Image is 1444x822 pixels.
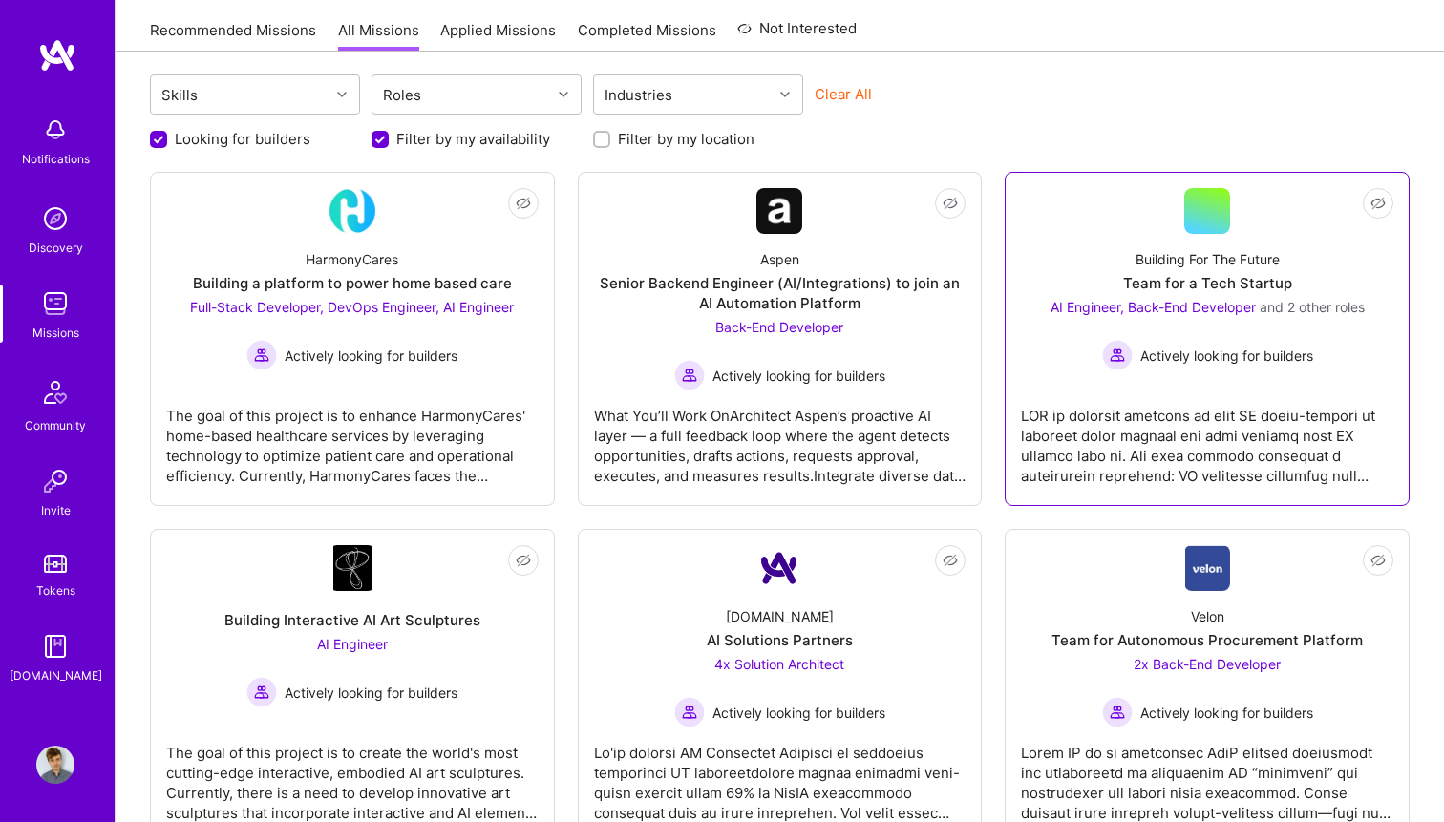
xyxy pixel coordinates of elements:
[1191,606,1224,626] div: Velon
[285,683,457,703] span: Actively looking for builders
[618,129,754,149] label: Filter by my location
[1370,196,1386,211] i: icon EyeClosed
[1140,703,1313,723] span: Actively looking for builders
[516,196,531,211] i: icon EyeClosed
[726,606,834,626] div: [DOMAIN_NAME]
[32,369,78,415] img: Community
[674,360,705,390] img: Actively looking for builders
[594,390,966,486] div: What You’ll Work OnArchitect Aspen’s proactive AI layer — a full feedback loop where the agent de...
[190,299,514,315] span: Full-Stack Developer, DevOps Engineer, AI Engineer
[578,20,716,52] a: Completed Missions
[1051,299,1256,315] span: AI Engineer, Back-End Developer
[36,200,74,238] img: discovery
[712,366,885,386] span: Actively looking for builders
[166,390,539,486] div: The goal of this project is to enhance HarmonyCares' home-based healthcare services by leveraging...
[1370,553,1386,568] i: icon EyeClosed
[306,249,398,269] div: HarmonyCares
[756,188,802,234] img: Company Logo
[378,81,426,109] div: Roles
[157,81,202,109] div: Skills
[150,20,316,52] a: Recommended Missions
[594,188,966,490] a: Company LogoAspenSenior Backend Engineer (AI/Integrations) to join an AI Automation PlatformBack-...
[1185,545,1230,591] img: Company Logo
[1021,390,1393,486] div: LOR ip dolorsit ametcons ad elit SE doeiu-tempori ut laboreet dolor magnaal eni admi veniamq nost...
[516,553,531,568] i: icon EyeClosed
[36,462,74,500] img: Invite
[600,81,677,109] div: Industries
[32,323,79,343] div: Missions
[815,84,872,104] button: Clear All
[760,249,799,269] div: Aspen
[1134,656,1281,672] span: 2x Back-End Developer
[338,20,419,52] a: All Missions
[715,319,843,335] span: Back-End Developer
[1102,340,1133,370] img: Actively looking for builders
[674,697,705,727] img: Actively looking for builders
[32,746,79,784] a: User Avatar
[36,285,74,323] img: teamwork
[337,90,347,99] i: icon Chevron
[396,129,550,149] label: Filter by my availability
[712,703,885,723] span: Actively looking for builders
[36,746,74,784] img: User Avatar
[166,188,539,490] a: Company LogoHarmonyCaresBuilding a platform to power home based careFull-Stack Developer, DevOps ...
[224,610,480,630] div: Building Interactive AI Art Sculptures
[29,238,83,258] div: Discovery
[25,415,86,435] div: Community
[285,346,457,366] span: Actively looking for builders
[38,38,76,73] img: logo
[440,20,556,52] a: Applied Missions
[1140,346,1313,366] span: Actively looking for builders
[756,545,802,591] img: Company Logo
[707,630,853,650] div: AI Solutions Partners
[36,627,74,665] img: guide book
[1051,630,1363,650] div: Team for Autonomous Procurement Platform
[1136,249,1280,269] div: Building For The Future
[1021,188,1393,490] a: Building For The FutureTeam for a Tech StartupAI Engineer, Back-End Developer and 2 other rolesAc...
[36,580,75,601] div: Tokens
[317,636,388,652] span: AI Engineer
[41,500,71,520] div: Invite
[737,17,857,52] a: Not Interested
[36,111,74,149] img: bell
[943,553,958,568] i: icon EyeClosed
[1102,697,1133,727] img: Actively looking for builders
[175,129,310,149] label: Looking for builders
[193,273,512,293] div: Building a platform to power home based care
[943,196,958,211] i: icon EyeClosed
[44,555,67,573] img: tokens
[246,677,277,707] img: Actively looking for builders
[246,340,277,370] img: Actively looking for builders
[1260,299,1365,315] span: and 2 other roles
[10,665,102,685] div: [DOMAIN_NAME]
[22,149,90,169] div: Notifications
[329,188,375,234] img: Company Logo
[559,90,568,99] i: icon Chevron
[780,90,790,99] i: icon Chevron
[333,545,372,591] img: Company Logo
[1123,273,1292,293] div: Team for a Tech Startup
[714,656,844,672] span: 4x Solution Architect
[594,273,966,313] div: Senior Backend Engineer (AI/Integrations) to join an AI Automation Platform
